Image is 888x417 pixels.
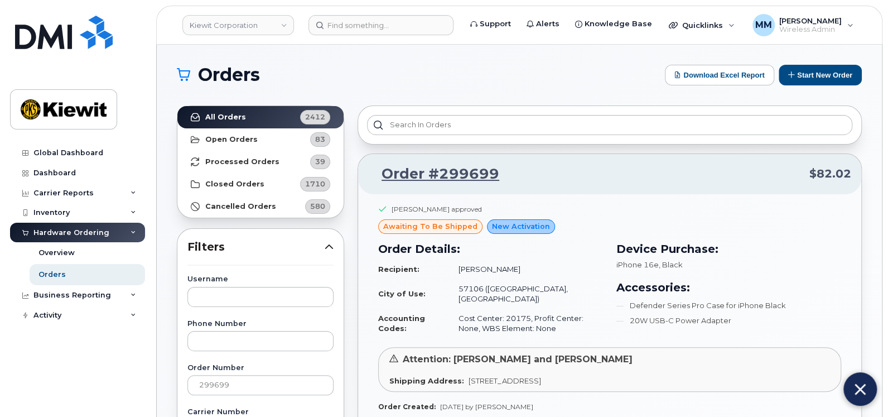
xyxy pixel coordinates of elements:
span: iPhone 16e [616,260,659,269]
iframe: Five9 LiveChat [659,76,882,411]
span: 2412 [305,112,325,122]
td: [PERSON_NAME] [448,260,603,279]
img: Close chat [855,380,866,399]
a: Open Orders83 [177,128,344,151]
a: Closed Orders1710 [177,173,344,195]
a: Order #299699 [368,164,499,184]
strong: Shipping Address: [389,376,464,385]
span: 580 [310,201,325,212]
strong: Open Orders [205,135,258,144]
td: 57106 ([GEOGRAPHIC_DATA], [GEOGRAPHIC_DATA]) [448,279,603,309]
strong: Recipient: [378,265,419,274]
strong: Accounting Codes: [378,314,425,333]
span: New Activation [492,221,550,232]
span: Attention: [PERSON_NAME] and [PERSON_NAME] [403,354,633,365]
a: Processed Orders39 [177,151,344,173]
label: Order Number [187,365,334,372]
h3: Device Purchase: [616,241,841,257]
label: Username [187,276,334,283]
h3: Order Details: [378,241,603,257]
span: Orders [198,66,260,83]
input: Search in orders [367,115,852,135]
li: 20W USB-C Power Adapter [616,315,841,326]
span: 83 [315,134,325,145]
span: [STREET_ADDRESS] [469,376,541,385]
strong: Processed Orders [205,157,279,166]
button: Start New Order [779,65,862,85]
a: Cancelled Orders580 [177,195,344,218]
strong: Cancelled Orders [205,202,276,211]
td: Cost Center: 20175, Profit Center: None, WBS Element: None [448,309,603,338]
div: [PERSON_NAME] approved [392,204,482,214]
strong: Closed Orders [205,180,264,189]
span: Filters [187,239,325,255]
label: Carrier Number [187,409,334,416]
strong: Order Created: [378,402,436,411]
label: Phone Number [187,320,334,328]
span: awaiting to be shipped [383,221,477,232]
span: 39 [315,156,325,167]
strong: All Orders [205,113,246,122]
a: All Orders2412 [177,106,344,128]
span: [DATE] by [PERSON_NAME] [440,402,533,411]
button: Download Excel Report [665,65,774,85]
span: 1710 [305,179,325,189]
h3: Accessories: [616,279,841,296]
strong: City of Use: [378,289,426,298]
span: , Black [659,260,683,269]
li: Defender Series Pro Case for iPhone Black [616,300,841,311]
